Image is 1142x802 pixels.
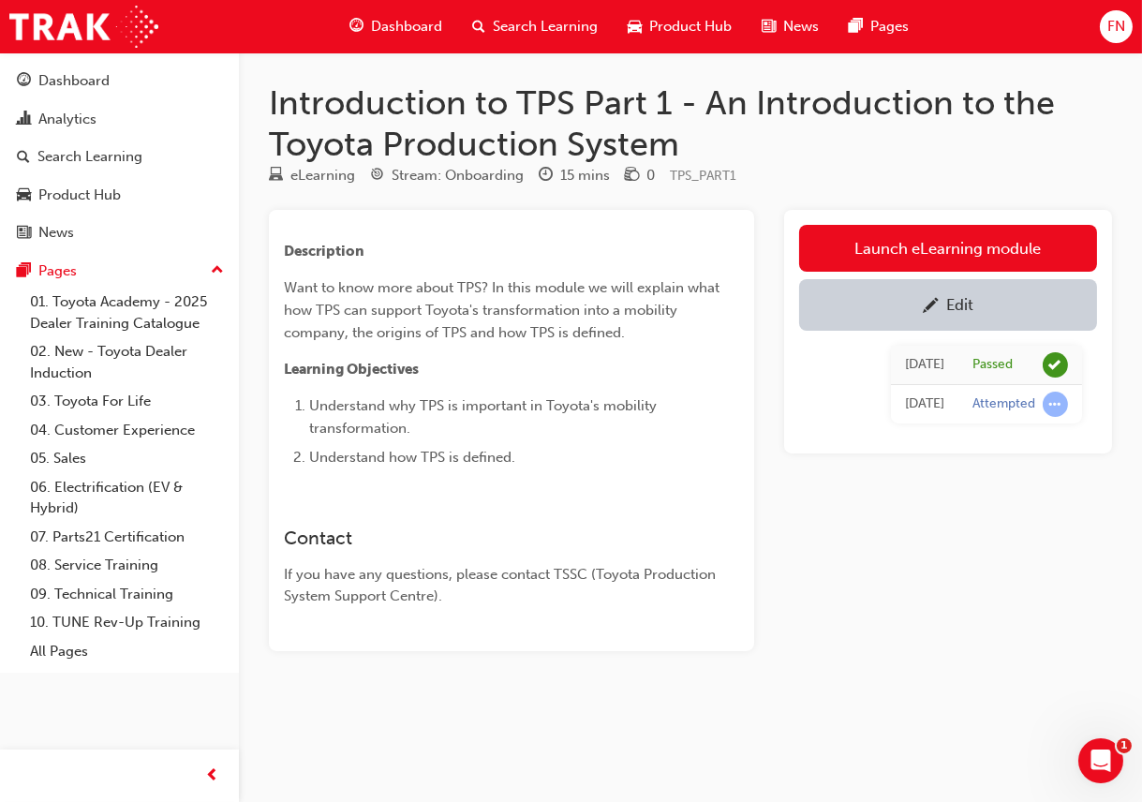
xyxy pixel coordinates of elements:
span: chart-icon [17,111,31,128]
a: 05. Sales [22,444,231,473]
div: 0 [646,165,655,186]
a: Edit [799,279,1097,331]
span: learningResourceType_ELEARNING-icon [269,168,283,185]
div: Product Hub [38,185,121,206]
a: 10. TUNE Rev-Up Training [22,608,231,637]
span: news-icon [17,225,31,242]
a: Dashboard [7,64,231,98]
a: 04. Customer Experience [22,416,231,445]
a: car-iconProduct Hub [613,7,747,46]
a: Search Learning [7,140,231,174]
span: clock-icon [539,168,553,185]
span: money-icon [625,168,639,185]
div: Stream [370,164,524,187]
div: Attempted [972,395,1035,413]
span: Understand why TPS is important in Toyota's mobility transformation. [309,397,660,437]
a: 03. Toyota For Life [22,387,231,416]
div: eLearning [290,165,355,186]
span: pencil-icon [923,298,939,317]
span: news-icon [762,15,776,38]
span: pages-icon [849,15,863,38]
span: News [783,16,819,37]
div: Wed Mar 13 2024 15:24:11 GMT+1100 (Australian Eastern Daylight Time) [905,354,944,376]
span: car-icon [17,187,31,204]
div: Dashboard [38,70,110,92]
span: Dashboard [371,16,442,37]
a: Launch eLearning module [799,225,1097,272]
a: Analytics [7,102,231,137]
a: 01. Toyota Academy - 2025 Dealer Training Catalogue [22,288,231,337]
div: Stream: Onboarding [392,165,524,186]
div: News [38,222,74,244]
span: Description [284,243,364,260]
div: 15 mins [560,165,610,186]
a: News [7,215,231,250]
button: DashboardAnalyticsSearch LearningProduct HubNews [7,60,231,254]
span: search-icon [17,149,30,166]
div: If you have any questions, please contact TSSC (Toyota Production System Support Centre). [284,564,739,606]
span: guage-icon [17,73,31,90]
a: guage-iconDashboard [334,7,457,46]
span: Pages [870,16,909,37]
div: Pages [38,260,77,282]
span: Learning resource code [670,168,736,184]
a: 09. Technical Training [22,580,231,609]
span: pages-icon [17,263,31,280]
div: Edit [946,295,973,314]
div: Price [625,164,655,187]
button: FN [1100,10,1133,43]
img: Trak [9,6,158,48]
a: pages-iconPages [834,7,924,46]
span: FN [1107,16,1125,37]
span: learningRecordVerb_PASS-icon [1043,352,1068,378]
div: Fri Mar 08 2024 14:02:15 GMT+1100 (Australian Eastern Daylight Time) [905,394,944,415]
span: Want to know more about TPS? In this module we will explain what how TPS can support Toyota's tra... [284,279,723,341]
a: All Pages [22,637,231,666]
h3: Contact [284,527,739,549]
span: car-icon [628,15,642,38]
div: Analytics [38,109,96,130]
span: learningRecordVerb_ATTEMPT-icon [1043,392,1068,417]
a: search-iconSearch Learning [457,7,613,46]
a: 02. New - Toyota Dealer Induction [22,337,231,387]
span: target-icon [370,168,384,185]
button: Pages [7,254,231,289]
span: Search Learning [493,16,598,37]
div: Type [269,164,355,187]
div: Duration [539,164,610,187]
span: search-icon [472,15,485,38]
span: 1 [1117,738,1132,753]
h1: Introduction to TPS Part 1 - An Introduction to the Toyota Production System [269,82,1112,164]
span: prev-icon [206,765,220,788]
a: news-iconNews [747,7,834,46]
a: 08. Service Training [22,551,231,580]
span: Understand how TPS is defined. [309,449,515,466]
span: guage-icon [349,15,363,38]
span: up-icon [211,259,224,283]
span: Product Hub [649,16,732,37]
div: Search Learning [37,146,142,168]
span: Learning Objectives [284,361,419,378]
div: Passed [972,356,1013,374]
a: Product Hub [7,178,231,213]
a: 06. Electrification (EV & Hybrid) [22,473,231,523]
a: 07. Parts21 Certification [22,523,231,552]
iframe: Intercom live chat [1078,738,1123,783]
